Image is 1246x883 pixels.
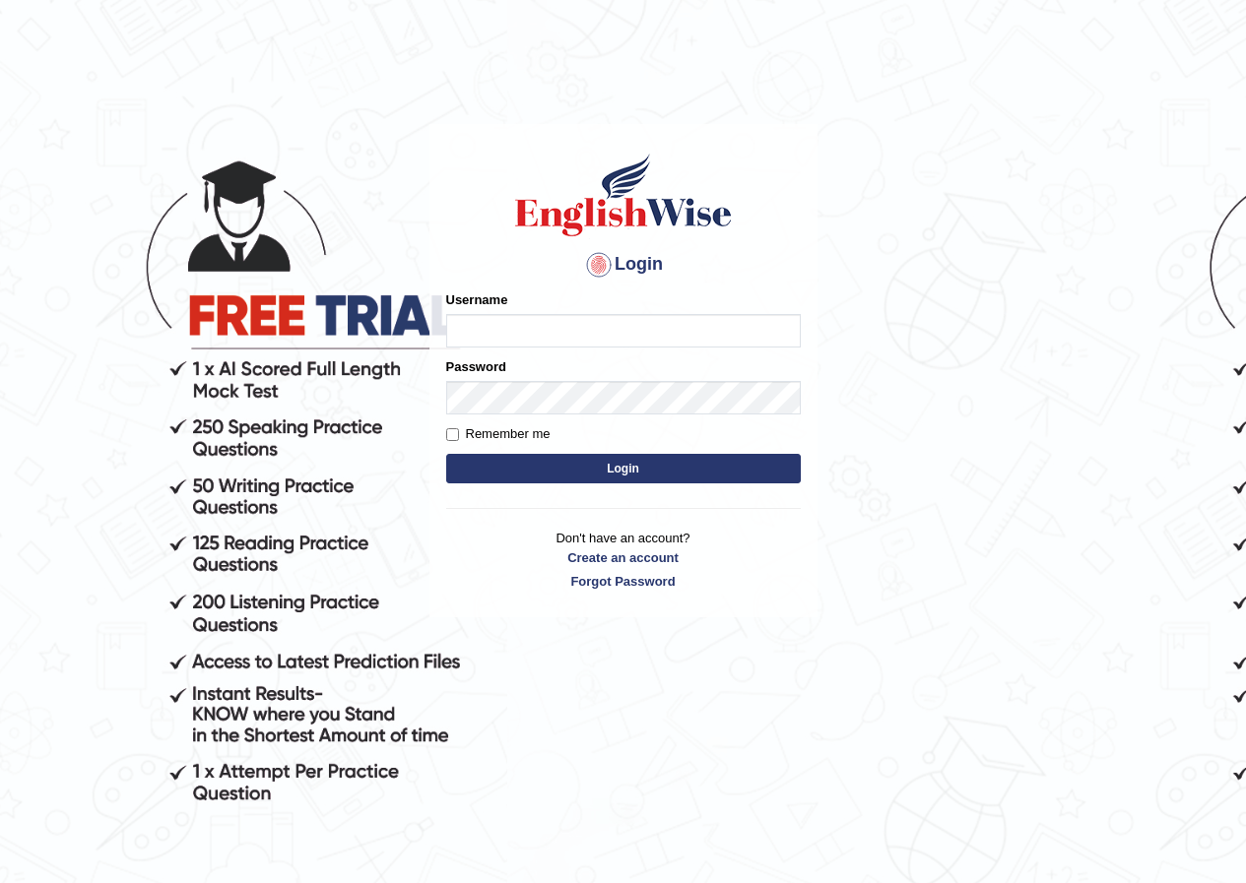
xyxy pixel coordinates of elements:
[446,548,801,567] a: Create an account
[446,572,801,591] a: Forgot Password
[446,428,459,441] input: Remember me
[446,454,801,483] button: Login
[446,529,801,590] p: Don't have an account?
[446,357,506,376] label: Password
[446,424,551,444] label: Remember me
[446,249,801,281] h4: Login
[446,290,508,309] label: Username
[511,151,736,239] img: Logo of English Wise sign in for intelligent practice with AI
